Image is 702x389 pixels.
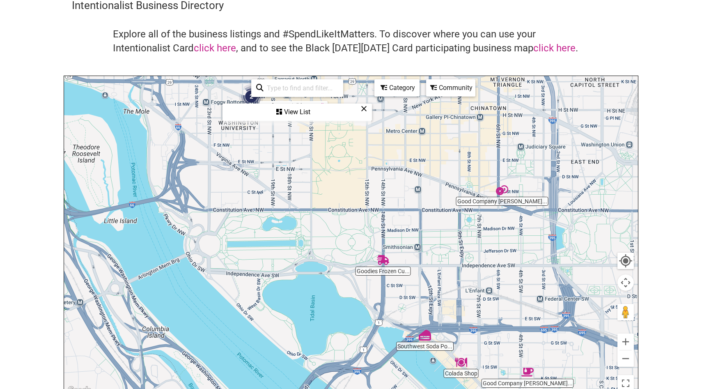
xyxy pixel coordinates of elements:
div: Good Company Doughnuts & Cafe [496,184,508,196]
a: See All [307,102,323,109]
input: Type to find and filter... [264,80,338,96]
div: View List [223,104,371,120]
button: Drag Pegman onto the map to open Street View [617,304,634,320]
div: Filter by Community [426,79,475,97]
button: Map camera controls [617,274,634,291]
button: Zoom in [617,334,634,350]
a: click here [533,42,576,54]
div: See a list of the visible businesses [223,104,372,121]
button: Your Location [617,253,634,269]
h4: Explore all of the business listings and #SpendLikeItMatters. To discover where you can use your ... [113,28,589,55]
div: 7 of 5295 visible [264,102,305,109]
div: Southwest Soda Pop Shop [419,329,431,341]
button: Zoom out [617,350,634,367]
a: click here [194,42,236,54]
div: Colada Shop [455,356,467,368]
div: Type to search and filter [251,79,343,97]
div: Good Company Doughnuts & Cafe – Southwest [521,366,534,378]
div: Goodies Frozen Custard and Treats [377,254,389,266]
div: Filter by category [374,79,420,97]
div: Community [427,80,475,96]
div: Category [375,80,419,96]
